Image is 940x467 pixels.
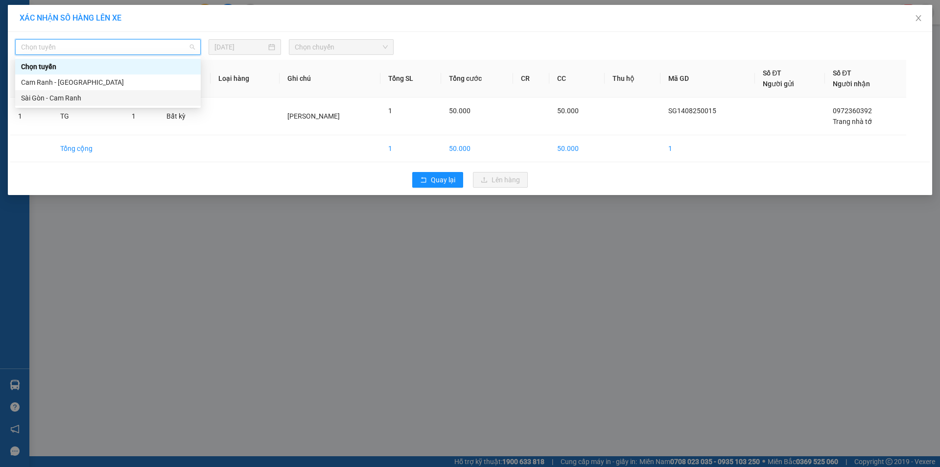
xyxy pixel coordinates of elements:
span: SG1408250015 [668,107,716,115]
span: XÁC NHẬN SỐ HÀNG LÊN XE [20,13,121,23]
span: Số ĐT [833,69,851,77]
span: Chọn chuyến [295,40,388,54]
td: Bất kỳ [159,98,210,135]
th: Ghi chú [280,60,381,98]
div: Sài Gòn - Cam Ranh [21,93,195,103]
span: close [915,14,922,22]
th: Mã GD [660,60,755,98]
th: Loại hàng [211,60,280,98]
span: Người gửi [763,80,794,88]
div: Cam Ranh - [GEOGRAPHIC_DATA] [21,77,195,88]
th: CR [513,60,549,98]
span: [PERSON_NAME] [287,112,340,120]
th: Tổng cước [441,60,513,98]
span: rollback [420,176,427,184]
button: rollbackQuay lại [412,172,463,188]
td: 1 [660,135,755,162]
span: 1 [132,112,136,120]
span: Quay lại [431,174,455,185]
button: Close [905,5,932,32]
div: Cam Ranh - Sài Gòn [15,74,201,90]
td: 1 [380,135,441,162]
th: Tổng SL [380,60,441,98]
span: 1 [388,107,392,115]
td: Tổng cộng [52,135,124,162]
span: 50.000 [449,107,470,115]
th: STT [10,60,52,98]
div: Chọn tuyến [21,61,195,72]
span: Số ĐT [763,69,781,77]
span: Trang nhà tớ [833,118,872,125]
button: uploadLên hàng [473,172,528,188]
th: Thu hộ [605,60,660,98]
td: TG [52,98,124,135]
span: 0972360392 [833,107,872,115]
div: Chọn tuyến [15,59,201,74]
td: 50.000 [441,135,513,162]
span: 50.000 [557,107,579,115]
td: 50.000 [549,135,605,162]
span: Người nhận [833,80,870,88]
input: 14/08/2025 [214,42,266,52]
td: 1 [10,98,52,135]
span: Chọn tuyến [21,40,195,54]
div: Sài Gòn - Cam Ranh [15,90,201,106]
th: CC [549,60,605,98]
